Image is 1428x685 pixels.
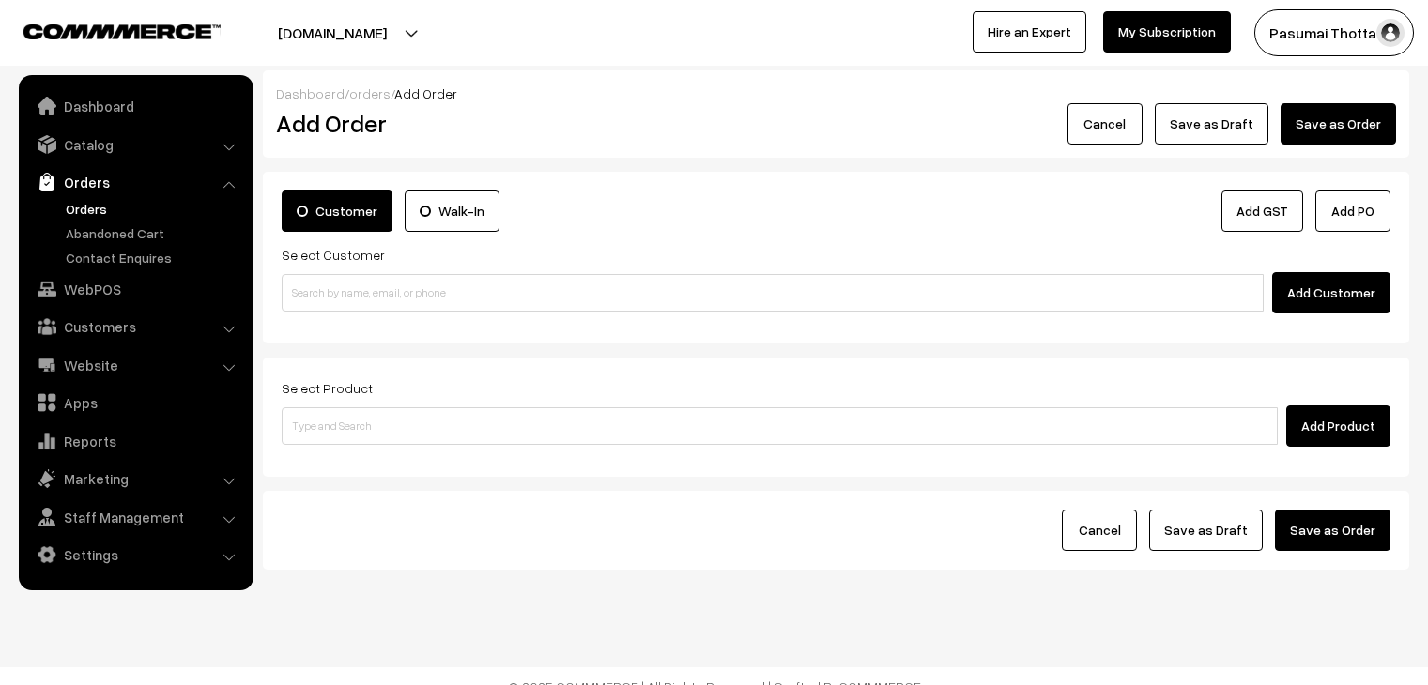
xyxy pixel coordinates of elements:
button: [DOMAIN_NAME] [212,9,453,56]
a: Customers [23,310,247,343]
button: Cancel [1062,510,1137,551]
button: Save as Order [1281,103,1396,145]
a: Staff Management [23,500,247,534]
a: Catalog [23,128,247,161]
button: Add Product [1286,405,1390,447]
a: WebPOS [23,272,247,306]
label: Select Customer [282,245,385,265]
button: Save as Order [1275,510,1390,551]
input: Search by name, email, or phone [282,274,1264,312]
img: user [1376,19,1405,47]
a: Website [23,348,247,382]
label: Walk-In [405,190,499,232]
a: Dashboard [276,85,345,101]
a: Hire an Expert [973,11,1086,53]
button: Add PO [1315,190,1390,232]
a: Abandoned Cart [61,223,247,243]
span: Add Order [394,85,457,101]
button: Save as Draft [1149,510,1263,551]
a: Contact Enquires [61,248,247,267]
a: orders [349,85,391,101]
h2: Add Order [276,109,631,138]
a: Orders [61,199,247,219]
button: Save as Draft [1155,103,1268,145]
a: Settings [23,538,247,571]
a: Marketing [23,462,247,495]
button: Cancel [1067,103,1143,145]
div: / / [276,84,1396,103]
a: Dashboard [23,89,247,123]
a: COMMMERCE [23,19,188,41]
img: COMMMERCE [23,24,221,38]
button: Pasumai Thotta… [1254,9,1414,56]
label: Select Product [282,378,373,398]
button: Add Customer [1272,272,1390,313]
a: My Subscription [1103,11,1231,53]
label: Customer [282,190,392,232]
a: Orders [23,165,247,199]
a: Reports [23,424,247,458]
a: Add GST [1221,190,1303,232]
input: Type and Search [282,407,1278,445]
a: Apps [23,386,247,419]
